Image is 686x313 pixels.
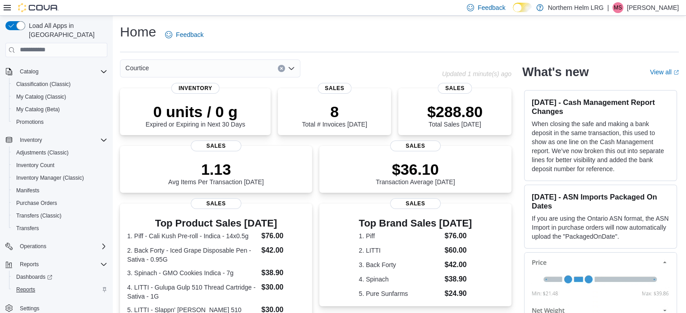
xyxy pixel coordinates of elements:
span: Dashboards [16,273,52,281]
span: Inventory [16,135,107,145]
dd: $76.00 [445,231,472,241]
div: Expired or Expiring in Next 30 Days [146,103,245,128]
p: [PERSON_NAME] [627,2,679,13]
button: My Catalog (Classic) [9,91,111,103]
a: Inventory Manager (Classic) [13,172,87,183]
p: If you are using the Ontario ASN format, the ASN Import in purchase orders will now automatically... [532,214,669,241]
button: Clear input [278,65,285,72]
div: Monica Spina [612,2,623,13]
dd: $38.90 [261,268,304,278]
span: Adjustments (Classic) [16,149,69,156]
dt: 2. Back Forty - Iced Grape Disposable Pen - Sativa - 0.95G [127,246,258,264]
button: Catalog [2,65,111,78]
a: Adjustments (Classic) [13,147,72,158]
span: Sales [191,198,241,209]
a: Manifests [13,185,43,196]
div: Avg Items Per Transaction [DATE] [168,160,264,186]
span: Sales [390,141,441,151]
dt: 1. Piff [359,231,441,240]
p: | [607,2,609,13]
span: Inventory [20,136,42,144]
button: Reports [16,259,42,270]
dd: $42.00 [261,245,304,256]
span: My Catalog (Beta) [13,104,107,115]
dd: $24.90 [445,288,472,299]
span: Reports [16,286,35,293]
button: Adjustments (Classic) [9,146,111,159]
a: Dashboards [13,272,56,282]
button: Inventory [16,135,46,145]
span: Reports [16,259,107,270]
button: Open list of options [288,65,295,72]
button: Transfers [9,222,111,235]
svg: External link [673,70,679,75]
a: Transfers [13,223,42,234]
span: Promotions [13,117,107,127]
span: Inventory [171,83,220,94]
dt: 3. Spinach - GMO Cookies Indica - 7g [127,268,258,277]
span: MS [614,2,622,13]
dt: 2. LITTI [359,246,441,255]
h1: Home [120,23,156,41]
button: Purchase Orders [9,197,111,209]
span: Sales [318,83,351,94]
a: Dashboards [9,271,111,283]
p: 1.13 [168,160,264,178]
span: Classification (Classic) [16,81,71,88]
a: My Catalog (Classic) [13,91,70,102]
p: 8 [302,103,367,121]
span: Classification (Classic) [13,79,107,90]
span: Inventory Count [13,160,107,171]
span: Adjustments (Classic) [13,147,107,158]
span: Transfers (Classic) [16,212,61,219]
button: Inventory Count [9,159,111,172]
span: Inventory Manager (Classic) [13,172,107,183]
div: Total # Invoices [DATE] [302,103,367,128]
dd: $60.00 [445,245,472,256]
span: Purchase Orders [16,200,57,207]
a: Classification (Classic) [13,79,74,90]
button: Transfers (Classic) [9,209,111,222]
a: View allExternal link [650,68,679,76]
p: 0 units / 0 g [146,103,245,121]
span: Catalog [20,68,38,75]
h3: Top Product Sales [DATE] [127,218,305,229]
button: Inventory [2,134,111,146]
span: Sales [191,141,241,151]
dt: 3. Back Forty [359,260,441,269]
dt: 4. LITTI - Gulupa Gulp 510 Thread Cartridge - Sativa - 1G [127,283,258,301]
a: Promotions [13,117,47,127]
h2: What's new [522,65,589,79]
a: Inventory Count [13,160,58,171]
span: Reports [20,261,39,268]
span: Courtice [125,63,149,73]
img: Cova [18,3,59,12]
p: $36.10 [376,160,455,178]
span: Dashboards [13,272,107,282]
span: Transfers [16,225,39,232]
button: Inventory Manager (Classic) [9,172,111,184]
span: Dark Mode [513,12,513,13]
span: Catalog [16,66,107,77]
div: Transaction Average [DATE] [376,160,455,186]
span: Inventory Manager (Classic) [16,174,84,181]
button: My Catalog (Beta) [9,103,111,116]
h3: Top Brand Sales [DATE] [359,218,472,229]
button: Operations [2,240,111,253]
a: Purchase Orders [13,198,61,209]
span: My Catalog (Classic) [13,91,107,102]
span: Feedback [176,30,203,39]
dt: 5. Pure Sunfarms [359,289,441,298]
p: $288.80 [427,103,483,121]
dt: 1. Piff - Cali Kush Pre-roll - Indica - 14x0.5g [127,231,258,240]
dd: $30.00 [261,282,304,293]
dd: $76.00 [261,231,304,241]
button: Classification (Classic) [9,78,111,91]
span: Operations [20,243,46,250]
p: When closing the safe and making a bank deposit in the same transaction, this used to show as one... [532,119,669,173]
span: My Catalog (Beta) [16,106,60,113]
span: Transfers (Classic) [13,210,107,221]
a: Reports [13,284,39,295]
span: Feedback [478,3,505,12]
button: Promotions [9,116,111,128]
